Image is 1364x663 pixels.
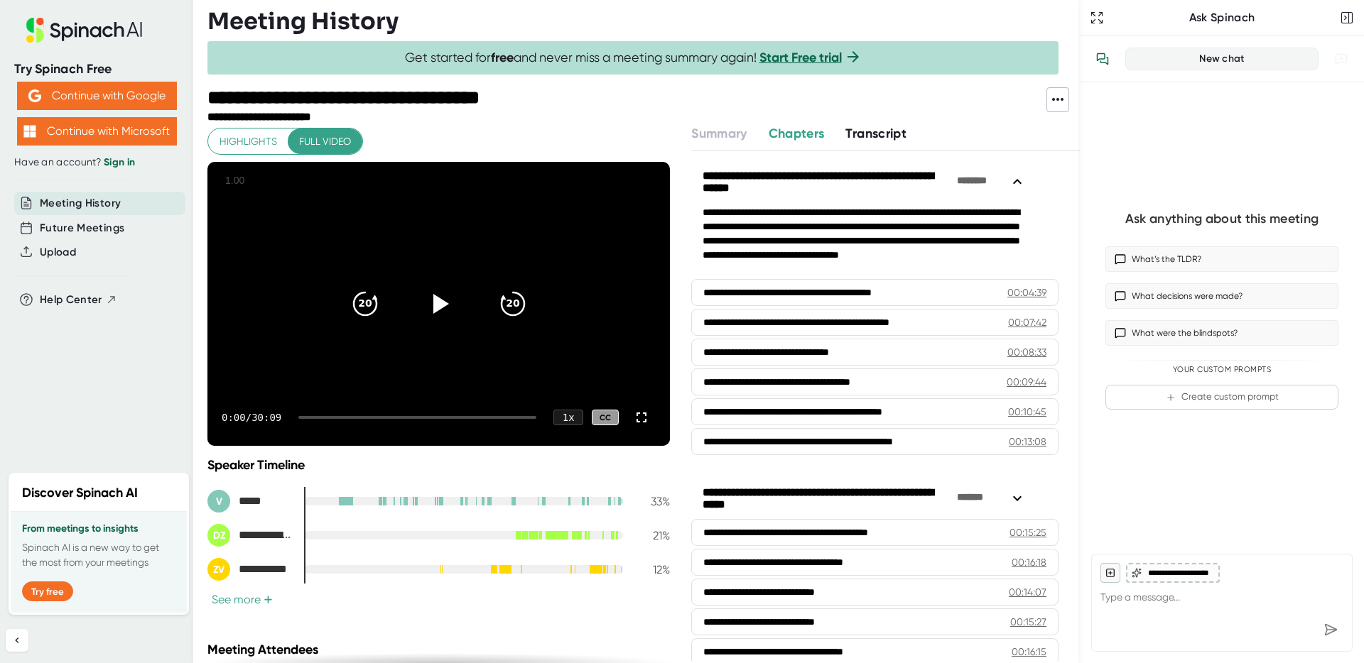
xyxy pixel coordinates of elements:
div: 00:16:15 [1012,645,1046,659]
div: Send message [1318,617,1343,642]
div: 00:13:08 [1009,434,1046,449]
button: Chapters [769,124,825,143]
button: What decisions were made? [1105,283,1338,309]
div: 0:00 / 30:09 [222,412,281,423]
button: Continue with Microsoft [17,117,177,146]
div: 00:15:27 [1010,615,1046,629]
div: V [207,490,230,513]
h3: Meeting History [207,8,399,35]
span: Highlights [220,133,277,150]
span: + [264,594,273,606]
div: Ask Spinach [1107,11,1337,25]
h3: From meetings to insights [22,523,175,535]
div: 00:15:25 [1010,525,1046,539]
button: Future Meetings [40,220,124,236]
button: Create custom prompt [1105,385,1338,410]
button: Summary [691,124,747,143]
button: What were the blindspots? [1105,320,1338,346]
div: 12 % [634,563,670,576]
button: Transcript [845,124,906,143]
b: free [491,50,514,65]
img: Aehbyd4JwY73AAAAAElFTkSuQmCC [28,89,41,102]
button: What’s the TLDR? [1105,246,1338,272]
button: Upload [40,244,76,261]
button: Close conversation sidebar [1337,8,1357,28]
button: Expand to Ask Spinach page [1087,8,1107,28]
div: 00:07:42 [1008,315,1046,329]
div: DZ [207,524,230,547]
span: Get started for and never miss a meeting summary again! [405,50,862,66]
div: 21 % [634,529,670,542]
span: Transcript [845,126,906,141]
span: Chapters [769,126,825,141]
p: Spinach AI is a new way to get the most from your meetings [22,540,175,570]
div: Ask anything about this meeting [1125,211,1319,227]
div: ZV [207,558,230,581]
button: Full video [288,128,362,155]
button: Meeting History [40,195,121,212]
div: Speaker Timeline [207,457,670,473]
div: 00:08:33 [1007,345,1046,359]
div: Zach Valdez [207,558,293,581]
div: New chat [1135,53,1309,65]
div: 1 x [553,410,583,425]
button: Continue with Google [17,82,177,110]
div: 00:04:39 [1007,285,1046,300]
button: See more+ [207,592,277,607]
a: Sign in [104,156,135,168]
div: 00:09:44 [1007,375,1046,389]
div: Try Spinach Free [14,61,179,77]
button: Try free [22,581,73,601]
div: CC [592,410,619,426]
span: Summary [691,126,747,141]
button: Highlights [208,128,288,155]
span: Full video [299,133,351,150]
div: 33 % [634,495,670,508]
div: David Zilberman [207,524,293,547]
button: Collapse sidebar [6,629,28,652]
h2: Discover Spinach AI [22,483,138,503]
div: 00:14:07 [1009,585,1046,599]
div: Meeting Attendees [207,642,673,657]
div: Your Custom Prompts [1105,365,1338,375]
button: View conversation history [1088,45,1117,73]
div: Vijay [207,490,293,513]
a: Start Free trial [759,50,842,65]
div: Have an account? [14,156,179,169]
button: Help Center [40,292,117,308]
div: 00:10:45 [1008,405,1046,419]
div: 00:16:18 [1012,555,1046,569]
span: Help Center [40,292,102,308]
